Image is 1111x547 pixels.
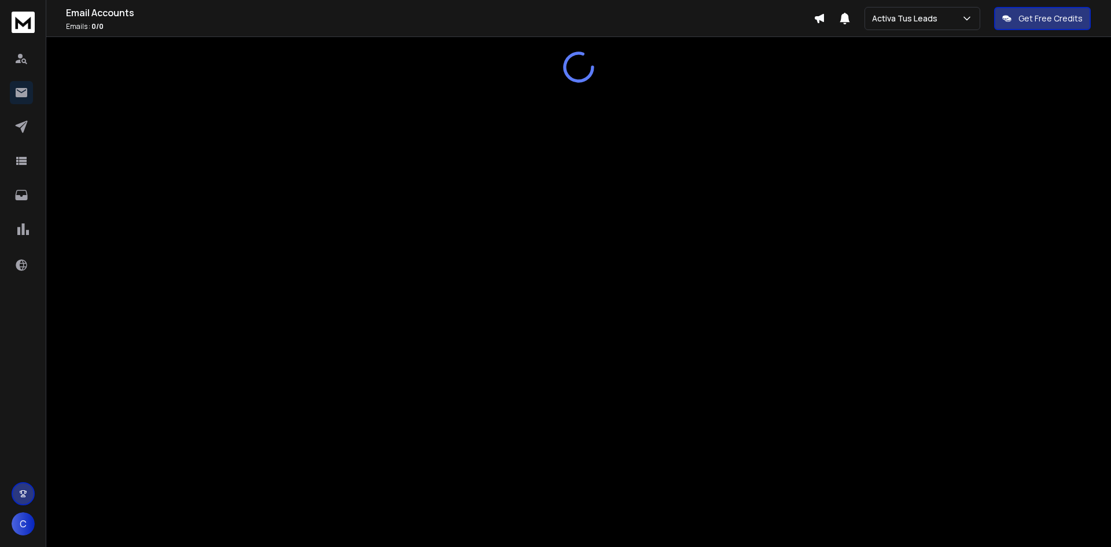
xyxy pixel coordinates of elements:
[12,512,35,535] button: C
[66,22,814,31] p: Emails :
[91,21,104,31] span: 0 / 0
[12,12,35,33] img: logo
[66,6,814,20] h1: Email Accounts
[994,7,1091,30] button: Get Free Credits
[1018,13,1083,24] p: Get Free Credits
[872,13,942,24] p: Activa Tus Leads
